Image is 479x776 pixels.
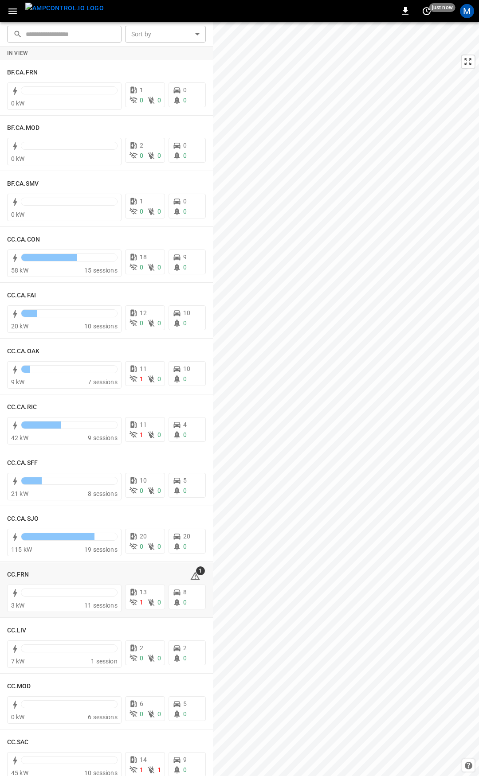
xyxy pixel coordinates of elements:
span: 0 kW [11,211,25,218]
span: 10 sessions [84,323,118,330]
span: 0 [157,264,161,271]
span: 6 [140,700,143,707]
span: 11 [140,421,147,428]
span: 0 kW [11,155,25,162]
span: 115 kW [11,546,32,553]
span: 9 [183,253,187,261]
span: 0 [183,710,187,718]
span: 1 [140,431,143,438]
span: 5 [183,477,187,484]
span: 2 [140,644,143,651]
span: 0 [157,431,161,438]
span: 9 sessions [88,434,118,441]
span: 0 [157,487,161,494]
span: just now [429,3,455,12]
span: 0 [140,264,143,271]
span: 2 [183,644,187,651]
h6: CC.MOD [7,682,31,691]
span: 0 [140,543,143,550]
span: 0 [140,152,143,159]
canvas: Map [213,22,479,776]
h6: BF.CA.SMV [7,179,39,189]
span: 1 [140,766,143,773]
span: 1 [157,766,161,773]
span: 21 kW [11,490,28,497]
span: 0 [183,375,187,382]
h6: BF.CA.MOD [7,123,39,133]
span: 20 [183,533,190,540]
span: 1 [196,566,205,575]
span: 8 sessions [88,490,118,497]
span: 1 [140,198,143,205]
span: 19 sessions [84,546,118,553]
span: 0 [140,710,143,718]
span: 0 [183,97,187,104]
h6: CC.CA.OAK [7,347,39,356]
span: 0 [157,320,161,327]
span: 1 session [91,658,117,665]
span: 1 [140,599,143,606]
button: set refresh interval [420,4,434,18]
span: 1 [140,86,143,94]
h6: CC.CA.FAI [7,291,36,300]
span: 11 [140,365,147,372]
span: 7 kW [11,658,25,665]
span: 11 sessions [84,602,118,609]
span: 4 [183,421,187,428]
span: 8 [183,589,187,596]
h6: CC.CA.SJO [7,514,39,524]
span: 0 [157,655,161,662]
span: 0 [183,152,187,159]
span: 0 [157,710,161,718]
span: 0 [157,152,161,159]
span: 0 [183,142,187,149]
span: 14 [140,756,147,763]
span: 12 [140,309,147,316]
span: 0 [183,320,187,327]
h6: CC.FRN [7,570,29,580]
strong: In View [7,50,28,56]
span: 0 [157,599,161,606]
span: 9 [183,756,187,763]
span: 0 [140,320,143,327]
span: 15 sessions [84,267,118,274]
span: 0 [157,97,161,104]
span: 0 [183,599,187,606]
span: 0 [183,655,187,662]
h6: CC.SAC [7,737,29,747]
span: 0 [157,208,161,215]
span: 42 kW [11,434,28,441]
span: 58 kW [11,267,28,274]
span: 2 [140,142,143,149]
span: 0 kW [11,100,25,107]
span: 0 [140,487,143,494]
span: 20 kW [11,323,28,330]
span: 0 [140,208,143,215]
span: 3 kW [11,602,25,609]
span: 0 [183,264,187,271]
img: ampcontrol.io logo [25,3,104,14]
span: 0 [183,487,187,494]
div: profile-icon [460,4,474,18]
span: 0 [183,543,187,550]
span: 5 [183,700,187,707]
span: 0 [140,97,143,104]
span: 1 [140,375,143,382]
span: 9 kW [11,378,25,386]
span: 10 [183,309,190,316]
span: 0 [157,543,161,550]
span: 20 [140,533,147,540]
span: 7 sessions [88,378,118,386]
span: 10 [140,477,147,484]
span: 0 kW [11,714,25,721]
span: 0 [183,86,187,94]
h6: CC.LIV [7,626,27,636]
h6: CC.CA.SFF [7,458,38,468]
span: 0 [183,208,187,215]
h6: CC.CA.CON [7,235,40,245]
span: 0 [183,431,187,438]
span: 10 [183,365,190,372]
h6: BF.CA.FRN [7,68,38,78]
h6: CC.CA.RIC [7,402,37,412]
span: 18 [140,253,147,261]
